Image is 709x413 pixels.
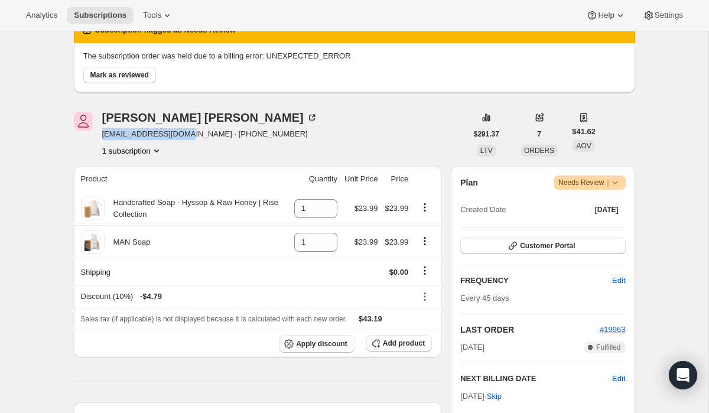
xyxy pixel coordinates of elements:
[576,142,591,150] span: AOV
[296,339,347,349] span: Apply discount
[105,236,151,248] div: MAN Soap
[600,324,625,336] button: #19963
[460,204,506,216] span: Created Date
[460,238,625,254] button: Customer Portal
[460,342,484,353] span: [DATE]
[74,11,126,20] span: Subscriptions
[415,201,434,214] button: Product actions
[460,373,612,385] h2: NEXT BILLING DATE
[102,112,318,123] div: [PERSON_NAME] [PERSON_NAME]
[607,178,609,187] span: |
[480,147,493,155] span: LTV
[102,128,318,140] span: [EMAIL_ADDRESS][DOMAIN_NAME] · [PHONE_NUMBER]
[359,314,382,323] span: $43.19
[381,166,412,192] th: Price
[669,361,697,389] div: Open Intercom Messenger
[612,275,625,287] span: Edit
[487,391,502,402] span: Skip
[480,387,509,406] button: Skip
[81,315,347,323] span: Sales tax (if applicable) is not displayed because it is calculated with each new order.
[537,129,541,139] span: 7
[74,166,291,192] th: Product
[460,324,600,336] h2: LAST ORDER
[460,275,612,287] h2: FREQUENCY
[140,291,162,303] span: - $4.79
[341,166,381,192] th: Unit Price
[596,343,620,352] span: Fulfilled
[385,238,408,246] span: $23.99
[279,335,354,353] button: Apply discount
[415,264,434,277] button: Shipping actions
[636,7,690,24] button: Settings
[354,238,378,246] span: $23.99
[460,392,502,401] span: [DATE] ·
[383,339,425,348] span: Add product
[588,201,626,218] button: [DATE]
[19,7,64,24] button: Analytics
[467,126,506,142] button: $291.37
[67,7,134,24] button: Subscriptions
[474,129,499,139] span: $291.37
[460,177,478,188] h2: Plan
[83,67,156,83] button: Mark as reviewed
[572,126,596,138] span: $41.62
[385,204,408,213] span: $23.99
[415,235,434,248] button: Product actions
[143,11,161,20] span: Tools
[90,70,149,80] span: Mark as reviewed
[460,294,509,303] span: Every 45 days
[389,268,409,277] span: $0.00
[520,241,575,251] span: Customer Portal
[598,11,614,20] span: Help
[83,50,626,62] p: The subscription order was held due to a billing error: UNEXPECTED_ERROR
[136,7,180,24] button: Tools
[524,147,554,155] span: ORDERS
[105,197,288,220] div: Handcrafted Soap - Hyssop & Raw Honey | Rise Collection
[366,335,432,352] button: Add product
[605,271,632,290] button: Edit
[612,373,625,385] button: Edit
[530,126,548,142] button: 7
[81,230,105,254] img: product img
[102,145,162,157] button: Product actions
[74,259,291,285] th: Shipping
[655,11,683,20] span: Settings
[579,7,633,24] button: Help
[354,204,378,213] span: $23.99
[81,291,409,303] div: Discount (10%)
[26,11,57,20] span: Analytics
[558,177,621,188] span: Needs Review
[291,166,341,192] th: Quantity
[600,325,625,334] a: #19963
[595,205,619,214] span: [DATE]
[81,197,105,220] img: product img
[74,112,93,131] span: Timothy Jones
